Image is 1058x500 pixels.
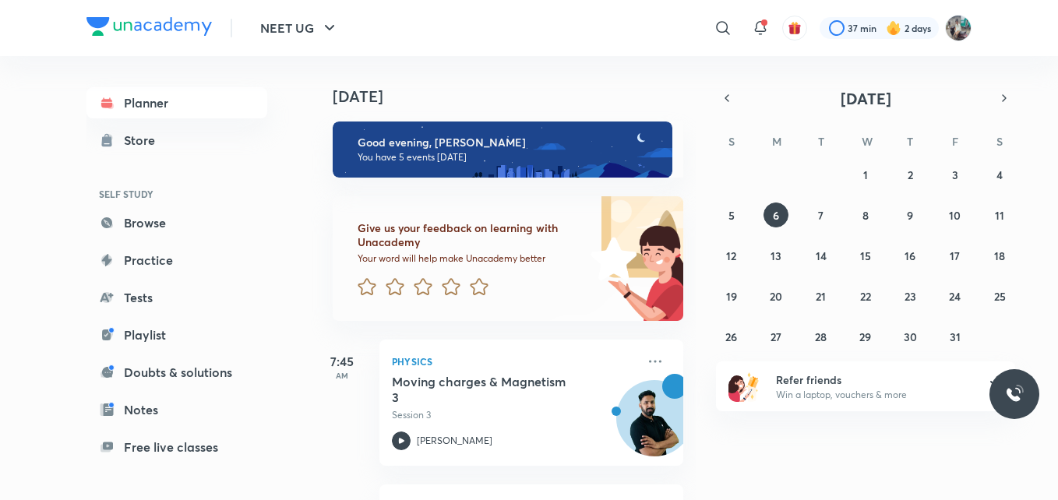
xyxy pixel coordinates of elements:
abbr: October 15, 2025 [860,248,871,263]
abbr: October 21, 2025 [816,289,826,304]
abbr: Thursday [907,134,913,149]
button: October 29, 2025 [853,324,878,349]
p: AM [311,371,373,380]
a: Tests [86,282,267,313]
div: Store [124,131,164,150]
abbr: October 7, 2025 [818,208,823,223]
abbr: October 23, 2025 [905,289,916,304]
abbr: October 29, 2025 [859,329,871,344]
button: October 26, 2025 [719,324,744,349]
abbr: October 9, 2025 [907,208,913,223]
a: Doubts & solutions [86,357,267,388]
button: October 12, 2025 [719,243,744,268]
abbr: October 13, 2025 [771,248,781,263]
button: October 13, 2025 [764,243,788,268]
a: Browse [86,207,267,238]
button: October 3, 2025 [943,162,968,187]
button: October 19, 2025 [719,283,744,308]
button: October 21, 2025 [809,283,834,308]
abbr: October 6, 2025 [773,208,779,223]
span: [DATE] [841,88,891,109]
img: streak [886,20,901,36]
abbr: October 18, 2025 [994,248,1005,263]
a: Planner [86,87,267,118]
a: Free live classes [86,431,267,463]
abbr: Saturday [996,134,1003,149]
h6: Give us your feedback on learning with Unacademy [358,221,585,249]
img: feedback_image [538,196,683,321]
a: Notes [86,394,267,425]
button: October 31, 2025 [943,324,968,349]
img: Avatar [617,389,692,463]
abbr: Wednesday [862,134,873,149]
button: NEET UG [251,12,348,44]
abbr: October 11, 2025 [995,208,1004,223]
abbr: Monday [772,134,781,149]
h5: 7:45 [311,352,373,371]
abbr: October 24, 2025 [949,289,961,304]
abbr: October 22, 2025 [860,289,871,304]
a: Practice [86,245,267,276]
p: You have 5 events [DATE] [358,151,658,164]
abbr: October 10, 2025 [949,208,961,223]
button: October 18, 2025 [987,243,1012,268]
abbr: October 5, 2025 [728,208,735,223]
button: October 4, 2025 [987,162,1012,187]
img: evening [333,121,672,178]
abbr: Tuesday [818,134,824,149]
img: Umar Parsuwale [945,15,972,41]
p: [PERSON_NAME] [417,434,492,448]
button: October 5, 2025 [719,202,744,227]
abbr: October 14, 2025 [816,248,827,263]
a: Company Logo [86,17,212,40]
a: Playlist [86,319,267,350]
p: Physics [392,352,637,371]
abbr: October 12, 2025 [726,248,736,263]
abbr: Sunday [728,134,735,149]
button: October 15, 2025 [853,243,878,268]
button: October 11, 2025 [987,202,1012,227]
img: avatar [788,21,802,35]
abbr: October 27, 2025 [771,329,781,344]
button: October 14, 2025 [809,243,834,268]
button: October 23, 2025 [898,283,922,308]
button: October 22, 2025 [853,283,878,308]
button: October 16, 2025 [898,243,922,268]
abbr: October 2, 2025 [908,167,913,182]
img: ttu [1005,385,1024,403]
h6: SELF STUDY [86,181,267,207]
abbr: October 31, 2025 [950,329,961,344]
abbr: October 1, 2025 [863,167,868,182]
abbr: October 17, 2025 [950,248,960,263]
h4: [DATE] [333,87,699,106]
p: Win a laptop, vouchers & more [776,388,968,402]
h6: Refer friends [776,371,968,388]
abbr: October 26, 2025 [725,329,737,344]
button: October 1, 2025 [853,162,878,187]
button: October 6, 2025 [764,202,788,227]
p: Session 3 [392,408,637,422]
button: avatar [782,16,807,40]
abbr: October 3, 2025 [952,167,958,182]
h6: Good evening, [PERSON_NAME] [358,136,658,150]
button: October 10, 2025 [943,202,968,227]
button: October 9, 2025 [898,202,922,227]
abbr: Friday [952,134,958,149]
button: [DATE] [738,87,993,109]
button: October 7, 2025 [809,202,834,227]
button: October 28, 2025 [809,324,834,349]
abbr: October 16, 2025 [905,248,915,263]
abbr: October 28, 2025 [815,329,827,344]
button: October 8, 2025 [853,202,878,227]
abbr: October 8, 2025 [862,208,869,223]
abbr: October 4, 2025 [996,167,1003,182]
button: October 30, 2025 [898,324,922,349]
abbr: October 25, 2025 [994,289,1006,304]
h5: Moving charges & Magnetism 3 [392,374,586,405]
button: October 27, 2025 [764,324,788,349]
abbr: October 30, 2025 [904,329,917,344]
abbr: October 20, 2025 [770,289,782,304]
button: October 2, 2025 [898,162,922,187]
img: referral [728,371,760,402]
a: Store [86,125,267,156]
